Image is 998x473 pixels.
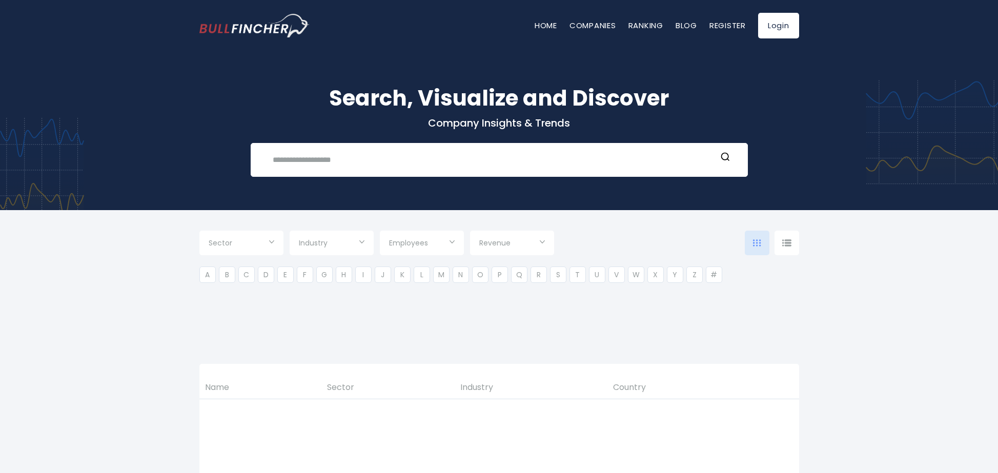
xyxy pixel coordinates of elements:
li: A [199,266,216,283]
button: Search [719,152,732,165]
li: Z [686,266,703,283]
a: Blog [676,20,697,31]
th: Sector [321,377,455,399]
a: Login [758,13,799,38]
img: icon-comp-list-view.svg [782,239,791,246]
li: U [589,266,605,283]
a: Ranking [628,20,663,31]
a: Home [535,20,557,31]
input: Selection [479,235,545,253]
li: I [355,266,372,283]
li: V [608,266,625,283]
span: Sector [209,238,232,248]
a: Register [709,20,746,31]
li: L [414,266,430,283]
li: K [394,266,411,283]
li: N [453,266,469,283]
input: Selection [299,235,364,253]
li: E [277,266,294,283]
li: O [472,266,488,283]
img: bullfincher logo [199,14,310,37]
li: T [569,266,586,283]
li: M [433,266,450,283]
input: Selection [209,235,274,253]
img: icon-comp-grid.svg [753,239,761,246]
input: Selection [389,235,455,253]
li: B [219,266,235,283]
li: C [238,266,255,283]
a: Companies [569,20,616,31]
span: Industry [299,238,328,248]
li: Q [511,266,527,283]
li: P [492,266,508,283]
h1: Search, Visualize and Discover [199,82,799,114]
a: Go to homepage [199,14,310,37]
li: F [297,266,313,283]
li: H [336,266,352,283]
p: Company Insights & Trends [199,116,799,130]
li: Y [667,266,683,283]
li: # [706,266,722,283]
th: Name [199,377,322,399]
li: S [550,266,566,283]
li: W [628,266,644,283]
li: D [258,266,274,283]
span: Revenue [479,238,511,248]
li: G [316,266,333,283]
li: R [531,266,547,283]
li: X [647,266,664,283]
th: Industry [455,377,607,399]
th: Country [607,377,760,399]
span: Employees [389,238,428,248]
li: J [375,266,391,283]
